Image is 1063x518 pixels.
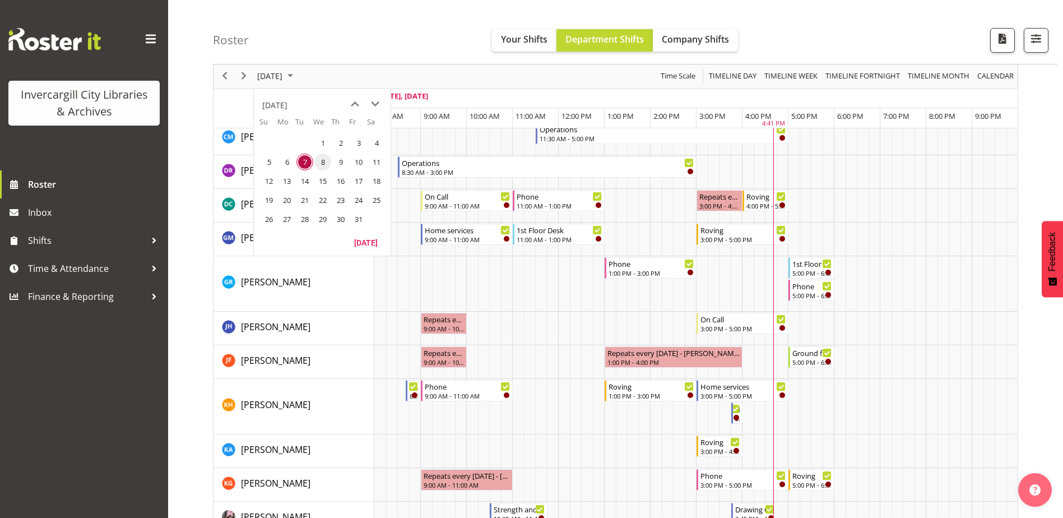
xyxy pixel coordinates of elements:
span: Shifts [28,232,146,249]
a: [PERSON_NAME] [241,354,310,367]
div: Gabriel McKay Smith"s event - Roving Begin From Tuesday, October 7, 2025 at 3:00:00 PM GMT+13:00 ... [697,224,788,245]
div: Repeats every [DATE] - [PERSON_NAME] [607,347,740,358]
span: 1:00 PM [607,111,634,121]
div: Home services [700,381,786,392]
div: October 7, 2025 [253,64,300,88]
div: Roving [700,436,740,447]
span: Tuesday, October 14, 2025 [296,173,313,189]
td: Katie Greene resource [213,468,374,502]
button: Next [236,70,252,84]
span: Sunday, October 12, 2025 [261,173,277,189]
div: Kaela Harley"s event - Phone Begin From Tuesday, October 7, 2025 at 9:00:00 AM GMT+13:00 Ends At ... [421,380,513,401]
div: 9:00 AM - 10:00 AM [424,358,464,367]
td: Jillian Hunter resource [213,312,374,345]
div: Repeats every [DATE] - [PERSON_NAME] [424,347,464,358]
button: Timeline Day [707,70,759,84]
button: Month [976,70,1016,84]
a: [PERSON_NAME] [241,398,310,411]
div: 1:00 PM - 3:00 PM [609,269,694,277]
span: Timeline Month [907,70,971,84]
td: Gabriel McKay Smith resource [213,223,374,256]
span: Thursday, October 16, 2025 [332,173,349,189]
div: Home services [425,224,510,235]
span: Monday, October 13, 2025 [278,173,295,189]
div: 11:00 AM - 1:00 PM [517,235,602,244]
span: Thursday, October 30, 2025 [332,211,349,228]
span: Department Shifts [565,33,644,45]
span: 5:00 PM [791,111,818,121]
span: Thursday, October 23, 2025 [332,192,349,209]
div: 1:00 PM - 3:00 PM [609,391,694,400]
div: 9:00 AM - 11:00 AM [425,235,510,244]
span: [DATE], [DATE] [377,91,428,101]
div: Donald Cunningham"s event - Repeats every tuesday - Donald Cunningham Begin From Tuesday, October... [697,190,742,211]
div: Cindy Mulrooney"s event - Operations Begin From Tuesday, October 7, 2025 at 11:30:00 AM GMT+13:00... [536,123,788,144]
span: Timeline Day [708,70,758,84]
span: Your Shifts [501,33,547,45]
div: Donald Cunningham"s event - Phone Begin From Tuesday, October 7, 2025 at 11:00:00 AM GMT+13:00 En... [513,190,605,211]
th: Sa [367,117,385,133]
a: [PERSON_NAME] [241,164,310,177]
td: Grace Roscoe-Squires resource [213,256,374,312]
div: Roving [700,224,786,235]
div: Kathy Aloniu"s event - Roving Begin From Tuesday, October 7, 2025 at 3:00:00 PM GMT+13:00 Ends At... [697,436,742,457]
span: Friday, October 10, 2025 [350,154,367,170]
div: Phone [609,258,694,269]
div: Katie Greene"s event - Phone Begin From Tuesday, October 7, 2025 at 3:00:00 PM GMT+13:00 Ends At ... [697,469,788,491]
div: 5:00 PM - 6:00 PM [792,358,832,367]
button: October 2025 [256,70,298,84]
div: Grace Roscoe-Squires"s event - Phone Begin From Tuesday, October 7, 2025 at 1:00:00 PM GMT+13:00 ... [605,257,697,279]
td: Kathy Aloniu resource [213,434,374,468]
div: Drawing Club [735,503,774,515]
a: [PERSON_NAME] [241,477,310,490]
span: Wednesday, October 8, 2025 [314,154,331,170]
span: [DATE] [256,70,284,84]
div: Joanne Forbes"s event - Repeats every tuesday - Joanne Forbes Begin From Tuesday, October 7, 2025... [605,346,742,368]
span: 12:00 PM [561,111,592,121]
div: 11:00 AM - 1:00 PM [517,201,602,210]
div: Operations [402,157,694,168]
div: On Call [700,313,786,325]
div: title [262,94,287,117]
th: Fr [349,117,367,133]
div: Roving [792,470,832,481]
div: Kaela Harley"s event - New book tagging Begin From Tuesday, October 7, 2025 at 3:45:00 PM GMT+13:... [731,403,743,424]
div: 3:00 PM - 4:00 PM [700,447,740,456]
span: Friday, October 31, 2025 [350,211,367,228]
button: Company Shifts [653,29,738,52]
button: Fortnight [824,70,902,84]
div: Grace Roscoe-Squires"s event - Phone Begin From Tuesday, October 7, 2025 at 5:00:00 PM GMT+13:00 ... [788,280,834,301]
th: Su [259,117,277,133]
td: Joanne Forbes resource [213,345,374,379]
span: 4:00 PM [745,111,772,121]
span: [PERSON_NAME] [241,276,310,288]
div: 4:00 PM - 5:00 PM [746,201,786,210]
span: [PERSON_NAME] [241,232,310,244]
div: Strength and Balance [494,503,545,515]
span: Monday, October 27, 2025 [278,211,295,228]
div: 5:00 PM - 6:00 PM [792,269,832,277]
div: Phone [425,381,510,392]
span: 3:00 PM [699,111,726,121]
img: help-xxl-2.png [1029,484,1041,496]
span: Wednesday, October 22, 2025 [314,192,331,209]
div: On Call [425,191,510,202]
span: Saturday, October 4, 2025 [368,135,385,151]
span: Friday, October 24, 2025 [350,192,367,209]
div: Kaela Harley"s event - Roving Begin From Tuesday, October 7, 2025 at 1:00:00 PM GMT+13:00 Ends At... [605,380,697,401]
a: [PERSON_NAME] [241,320,310,334]
div: Grace Roscoe-Squires"s event - 1st Floor Desk Begin From Tuesday, October 7, 2025 at 5:00:00 PM G... [788,257,834,279]
td: Cindy Mulrooney resource [213,122,374,155]
span: 9:00 PM [975,111,1001,121]
span: Saturday, October 18, 2025 [368,173,385,189]
span: Feedback [1047,232,1057,271]
span: Time & Attendance [28,260,146,277]
button: Previous [217,70,233,84]
button: Timeline Month [906,70,972,84]
button: Your Shifts [492,29,556,52]
button: Time Scale [659,70,698,84]
div: Jillian Hunter"s event - On Call Begin From Tuesday, October 7, 2025 at 3:00:00 PM GMT+13:00 Ends... [697,313,788,334]
div: Joanne Forbes"s event - Repeats every tuesday - Joanne Forbes Begin From Tuesday, October 7, 2025... [421,346,467,368]
div: 8:40 AM - 9:00 AM [410,391,418,400]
